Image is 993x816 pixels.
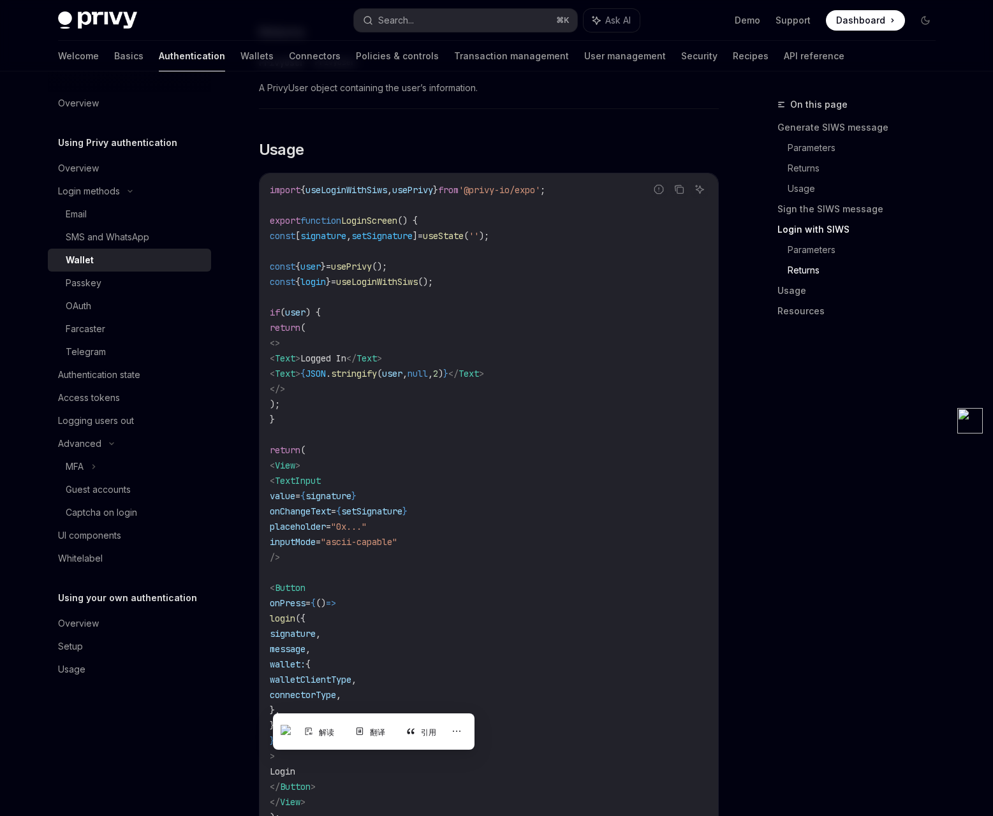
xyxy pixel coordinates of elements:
span: login [270,613,295,624]
span: > [295,368,300,379]
span: const [270,276,295,288]
a: Welcome [58,41,99,71]
a: SMS and WhatsApp [48,226,211,249]
span: ( [300,322,305,333]
span: [ [295,230,300,242]
span: } [321,261,326,272]
div: Telegram [66,344,106,360]
span: onChangeText [270,506,331,517]
span: ; [540,184,545,196]
button: Ask AI [691,181,708,198]
span: onPress [270,597,305,609]
div: Setup [58,639,83,654]
a: Overview [48,92,211,115]
span: export [270,215,300,226]
span: > [479,368,484,379]
span: > [377,353,382,364]
div: Overview [58,96,99,111]
div: Overview [58,616,99,631]
div: OAuth [66,298,91,314]
div: Guest accounts [66,482,131,497]
a: Usage [788,178,946,199]
span: Dashboard [836,14,885,27]
span: } [270,414,275,425]
span: = [326,261,331,272]
span: { [336,506,341,517]
h5: Using your own authentication [58,590,197,606]
span: <> [270,337,280,349]
div: Overview [58,161,99,176]
span: > [311,781,316,792]
span: View [280,796,300,808]
a: Setup [48,635,211,658]
a: Authentication state [48,363,211,386]
a: Recipes [733,41,769,71]
span: ( [377,368,382,379]
a: Logging users out [48,409,211,432]
span: { [295,276,300,288]
span: { [295,261,300,272]
span: => [326,597,336,609]
a: Resources [777,301,946,321]
span: wallet: [270,659,305,670]
span: , [336,689,341,701]
span: (); [418,276,433,288]
span: On this page [790,97,848,112]
span: , [351,674,357,685]
a: Captcha on login [48,501,211,524]
a: User management [584,41,666,71]
span: ⌘ K [556,15,570,25]
a: Parameters [788,240,946,260]
span: . [326,368,331,379]
span: } [326,276,331,288]
span: ); [270,398,280,410]
div: Access tokens [58,390,120,405]
div: SMS and WhatsApp [66,229,149,245]
span: Usage [259,140,304,160]
span: setSignature [341,506,402,517]
span: import [270,184,300,196]
span: signature [300,230,346,242]
div: Logging users out [58,413,134,428]
button: Report incorrect code [651,181,667,198]
span: = [331,506,336,517]
span: ( [464,230,469,242]
span: useState [423,230,464,242]
span: > [295,460,300,471]
a: Authentication [159,41,225,71]
span: </ [270,781,280,792]
span: { [311,597,316,609]
div: Passkey [66,275,101,291]
span: = [316,536,321,548]
span: Button [280,781,311,792]
img: dark logo [58,11,137,29]
a: UI components [48,524,211,547]
button: Search...⌘K [354,9,577,32]
span: } [351,490,357,502]
span: , [387,184,392,196]
a: Passkey [48,272,211,295]
span: > [300,796,305,808]
span: } [270,735,275,747]
span: LoginScreen [341,215,397,226]
span: , [346,230,351,242]
span: ) { [305,307,321,318]
span: { [305,659,311,670]
span: { [300,184,305,196]
a: Returns [788,260,946,280]
a: Sign the SIWS message [777,199,946,219]
a: Transaction management [454,41,569,71]
div: Farcaster [66,321,105,337]
span: placeholder [270,521,326,532]
a: Demo [735,14,760,27]
span: "0x..." [331,521,367,532]
div: Usage [58,662,85,677]
span: > [270,750,275,762]
span: () { [397,215,418,226]
a: Guest accounts [48,478,211,501]
span: A PrivyUser object containing the user’s information. [259,80,719,96]
a: Security [681,41,717,71]
a: Generate SIWS message [777,117,946,138]
span: login [300,276,326,288]
span: stringify [331,368,377,379]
